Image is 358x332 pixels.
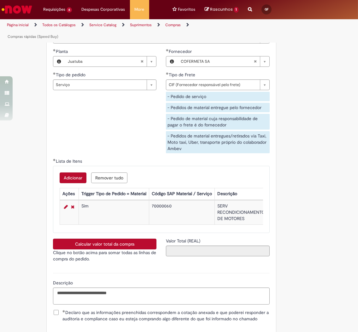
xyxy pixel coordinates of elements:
[89,22,116,27] a: Service Catalog
[53,288,270,305] textarea: Descrição
[67,7,72,13] span: 6
[7,22,29,27] a: Página inicial
[166,92,269,101] div: - Pedido de serviço
[166,103,269,112] div: - Pedidos de material entregue pelo fornecedor
[60,188,79,200] th: Ações
[79,201,149,225] td: Sim
[53,49,56,51] span: Obrigatório Preenchido
[178,6,196,13] span: Favoritos
[60,172,86,183] button: Adicionar uma linha para Lista de Itens
[169,80,256,90] span: CIF (Fornecedor responsável pelo frete)
[1,3,33,16] img: ServiceNow
[215,188,268,200] th: Descrição
[166,49,169,51] span: Obrigatório Preenchido
[62,309,270,322] span: Declaro que as informações preenchidas correspondem a cotação anexada e que poderei responder a a...
[5,19,204,43] ul: Trilhas de página
[53,239,156,249] button: Calcular valor total da compra
[81,6,125,13] span: Despesas Corporativas
[265,7,268,11] span: GF
[250,56,260,67] abbr: Limpar campo Fornecedor
[181,56,253,67] span: COFERMETA SA
[53,249,156,262] p: Clique no botão acima para somar todas as linhas de compra do pedido.
[166,238,202,244] label: Somente leitura - Valor Total (REAL)
[53,280,74,286] span: Descrição
[205,6,239,12] a: No momento, sua lista de rascunhos tem 1 Itens
[53,159,56,161] span: Obrigatório Preenchido
[166,72,169,75] span: Obrigatório Preenchido
[130,22,152,27] a: Suprimentos
[215,201,268,225] td: SERV RECONDICIONAMENTO DE MOTORES
[42,22,76,27] a: Todos os Catálogos
[56,158,83,164] span: Lista de Itens
[91,172,127,183] button: Remover todas as linhas de Lista de Itens
[210,6,233,12] span: Rascunhos
[149,188,215,200] th: Código SAP Material / Serviço
[149,201,215,225] td: 70000060
[166,246,269,256] input: Valor Total (REAL)
[62,310,65,312] span: Obrigatório Preenchido
[69,203,76,211] a: Remover linha 1
[137,56,147,67] abbr: Limpar campo Planta
[53,56,65,67] button: Planta, Visualizar este registro Juatuba
[166,114,269,130] div: - Pedido de material cuja responsabilidade de pagar o frete é do fornecedor
[56,80,144,90] span: Serviço
[53,72,56,75] span: Obrigatório Preenchido
[79,188,149,200] th: Trigger Tipo de Pedido = Material
[62,203,69,211] a: Editar Linha 1
[166,56,178,67] button: Fornecedor , Visualizar este registro COFERMETA SA
[166,131,269,153] div: - Pedidos de material entregues/retirados via Taxi, Moto taxi, Uber, transporte próprio do colabo...
[169,72,197,78] span: Tipo de Frete
[43,6,65,13] span: Requisições
[169,49,193,54] span: Fornecedor
[56,72,87,78] span: Tipo de pedido
[178,56,269,67] a: COFERMETA SALimpar campo Fornecedor
[8,34,58,39] a: Compras rápidas (Speed Buy)
[165,22,181,27] a: Compras
[135,6,144,13] span: More
[68,56,140,67] span: Juatuba
[234,7,239,13] span: 1
[56,49,69,54] span: Planta
[65,56,156,67] a: JuatubaLimpar campo Planta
